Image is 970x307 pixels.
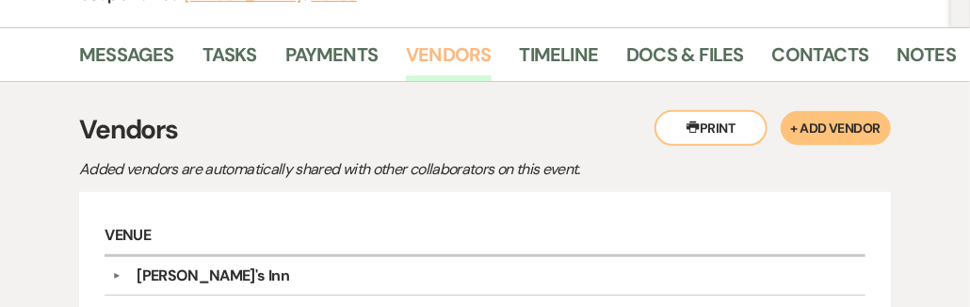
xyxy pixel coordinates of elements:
[202,40,257,81] a: Tasks
[105,218,865,257] h6: Venue
[406,40,491,81] a: Vendors
[781,111,891,145] button: + Add Vendor
[79,157,738,182] p: Added vendors are automatically shared with other collaborators on this event.
[285,40,379,81] a: Payments
[655,110,768,146] button: Print
[105,271,128,281] button: ▼
[772,40,869,81] a: Contacts
[520,40,599,81] a: Timeline
[79,40,174,81] a: Messages
[626,40,743,81] a: Docs & Files
[137,265,289,287] div: [PERSON_NAME]'s Inn
[79,110,891,150] h3: Vendors
[897,40,956,81] a: Notes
